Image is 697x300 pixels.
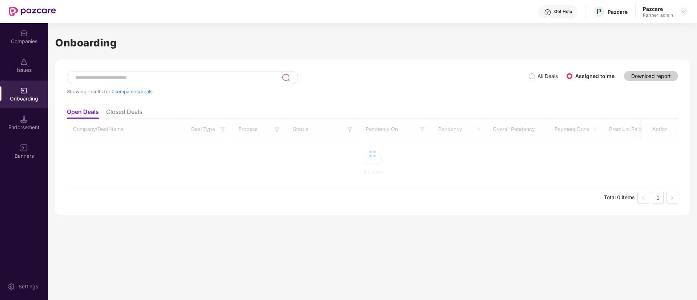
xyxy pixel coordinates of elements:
[112,89,153,94] span: 0 companies/deals
[652,192,663,203] a: 1
[641,196,645,200] span: left
[637,192,649,204] button: left
[643,5,673,12] div: Pazcare
[666,192,678,204] button: right
[67,108,99,119] li: Open Deals
[666,192,678,204] li: Next Page
[652,192,664,204] li: 1
[67,89,529,94] div: Showing results for
[604,192,634,204] li: Total 0 items
[554,9,572,15] div: Get Help
[544,9,551,16] img: svg+xml;base64,PHN2ZyBpZD0iSGVscC0zMngzMiIgeG1sbnM9Imh0dHA6Ly93d3cudzMub3JnLzIwMDAvc3ZnIiB3aWR0aD...
[681,9,687,15] img: svg+xml;base64,PHN2ZyBpZD0iRHJvcGRvd24tMzJ4MzIiIHhtbG5zPSJodHRwOi8vd3d3LnczLm9yZy8yMDAwL3N2ZyIgd2...
[20,30,28,37] img: svg+xml;base64,PHN2ZyBpZD0iQ29tcGFuaWVzIiB4bWxucz0iaHR0cDovL3d3dy53My5vcmcvMjAwMC9zdmciIHdpZHRoPS...
[597,7,601,16] span: P
[106,108,142,119] li: Closed Deals
[637,192,649,204] li: Previous Page
[20,58,28,66] img: svg+xml;base64,PHN2ZyBpZD0iSXNzdWVzX2Rpc2FibGVkIiB4bWxucz0iaHR0cDovL3d3dy53My5vcmcvMjAwMC9zdmciIH...
[608,8,628,15] div: Pazcare
[670,196,674,200] span: right
[8,283,15,290] img: svg+xml;base64,PHN2ZyBpZD0iU2V0dGluZy0yMHgyMCIgeG1sbnM9Imh0dHA6Ly93d3cudzMub3JnLzIwMDAvc3ZnIiB3aW...
[9,7,56,16] img: New Pazcare Logo
[624,71,678,81] button: Download report
[55,35,690,51] h1: Onboarding
[20,144,28,152] img: svg+xml;base64,PHN2ZyB3aWR0aD0iMTYiIGhlaWdodD0iMTYiIHZpZXdCb3g9IjAgMCAxNiAxNiIgZmlsbD0ibm9uZSIgeG...
[20,87,28,94] img: svg+xml;base64,PHN2ZyB3aWR0aD0iMjAiIGhlaWdodD0iMjAiIHZpZXdCb3g9IjAgMCAyMCAyMCIgZmlsbD0ibm9uZSIgeG...
[16,283,40,290] div: Settings
[282,73,290,82] img: svg+xml;base64,PHN2ZyB3aWR0aD0iMjQiIGhlaWdodD0iMjUiIHZpZXdCb3g9IjAgMCAyNCAyNSIgZmlsbD0ibm9uZSIgeG...
[537,73,558,79] label: All Deals
[20,116,28,123] img: svg+xml;base64,PHN2ZyB3aWR0aD0iMTQuNSIgaGVpZ2h0PSIxNC41IiB2aWV3Qm94PSIwIDAgMTYgMTYiIGZpbGw9Im5vbm...
[575,73,615,79] label: Assigned to me
[643,12,673,18] div: Partner_admin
